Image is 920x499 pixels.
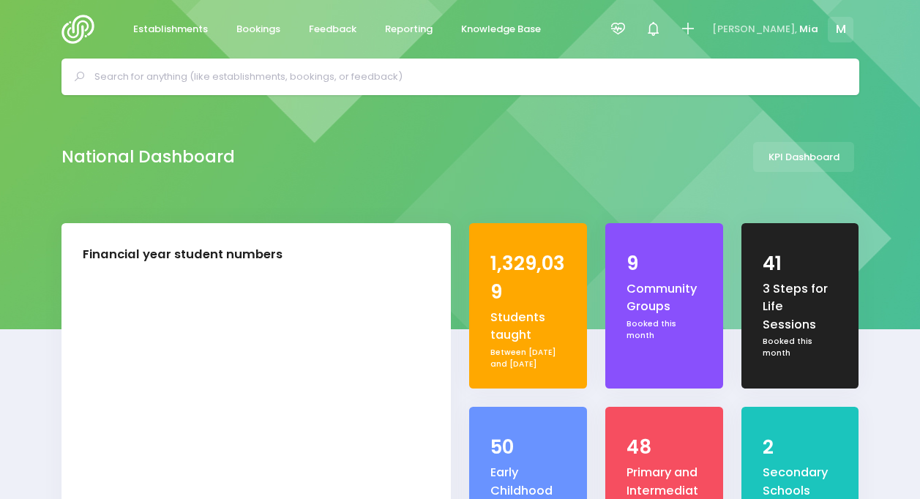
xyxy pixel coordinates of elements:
[94,66,839,88] input: Search for anything (like establishments, bookings, or feedback)
[61,147,235,167] h2: National Dashboard
[799,22,818,37] span: Mia
[763,336,837,359] div: Booked this month
[627,249,701,278] div: 9
[461,22,541,37] span: Knowledge Base
[83,246,283,264] div: Financial year student numbers
[712,22,797,37] span: [PERSON_NAME],
[385,22,433,37] span: Reporting
[490,249,565,307] div: 1,329,039
[373,15,445,44] a: Reporting
[121,15,220,44] a: Establishments
[61,15,103,44] img: Logo
[297,15,369,44] a: Feedback
[490,433,565,462] div: 50
[627,280,701,316] div: Community Groups
[763,249,837,278] div: 41
[133,22,208,37] span: Establishments
[490,347,565,369] div: Between [DATE] and [DATE]
[449,15,553,44] a: Knowledge Base
[828,17,853,42] span: M
[490,309,565,345] div: Students taught
[763,280,837,334] div: 3 Steps for Life Sessions
[627,318,701,341] div: Booked this month
[627,433,701,462] div: 48
[763,433,837,462] div: 2
[753,142,854,172] a: KPI Dashboard
[225,15,293,44] a: Bookings
[309,22,356,37] span: Feedback
[236,22,280,37] span: Bookings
